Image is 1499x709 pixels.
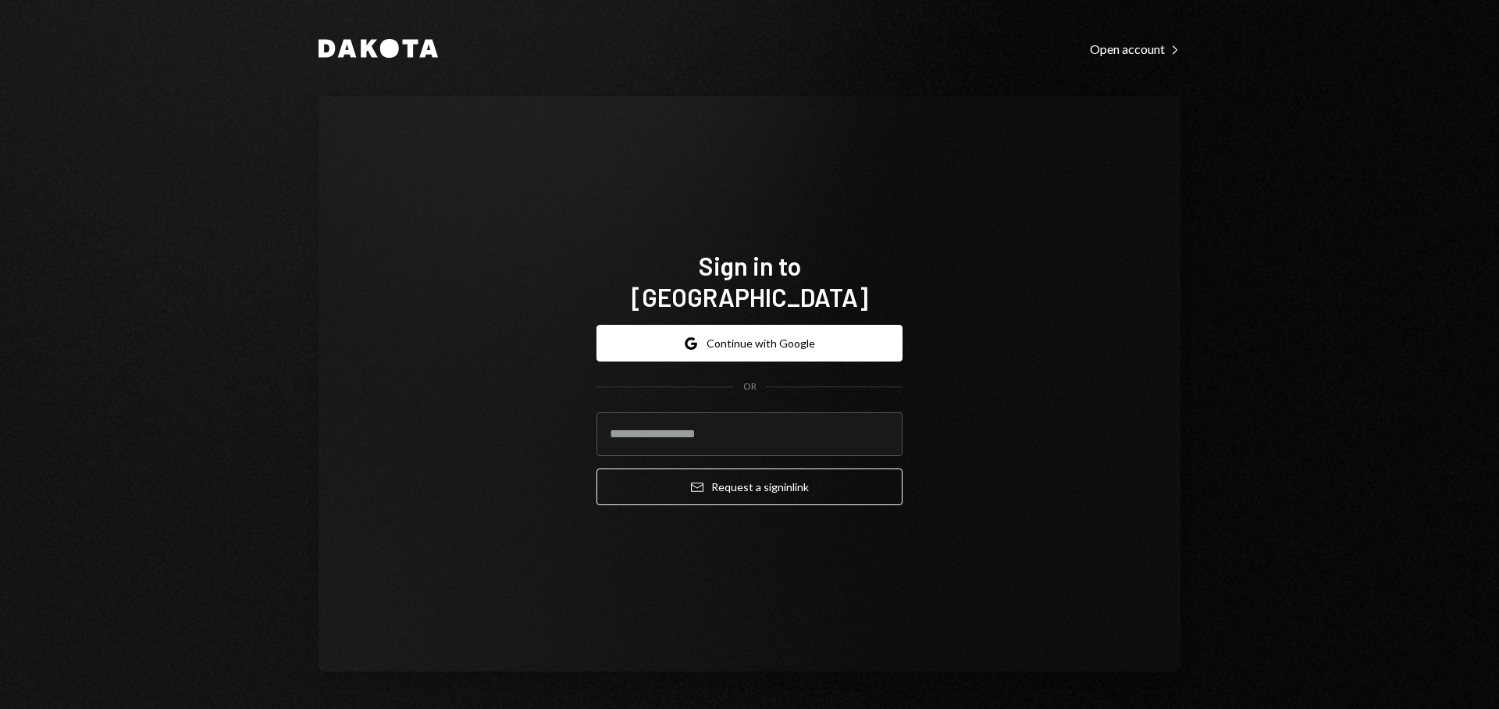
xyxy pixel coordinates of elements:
[743,380,757,394] div: OR
[1090,41,1180,57] div: Open account
[1090,40,1180,57] a: Open account
[596,325,903,362] button: Continue with Google
[596,250,903,312] h1: Sign in to [GEOGRAPHIC_DATA]
[596,469,903,505] button: Request a signinlink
